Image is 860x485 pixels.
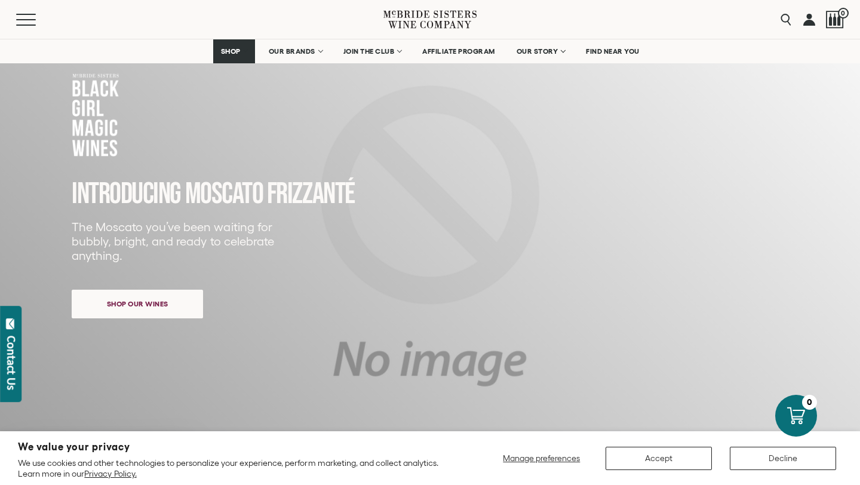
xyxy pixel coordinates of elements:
p: The Moscato you’ve been waiting for bubbly, bright, and ready to celebrate anything. [72,220,282,263]
span: OUR BRANDS [269,47,315,56]
a: Shop our wines [72,290,203,318]
span: FIND NEAR YOU [586,47,640,56]
span: OUR STORY [517,47,558,56]
a: AFFILIATE PROGRAM [414,39,503,63]
span: 0 [838,8,849,19]
p: We use cookies and other technologies to personalize your experience, perform marketing, and coll... [18,458,454,479]
span: FRIZZANTé [267,176,355,212]
a: Privacy Policy. [84,469,136,478]
span: MOSCATO [185,176,263,212]
h2: We value your privacy [18,442,454,452]
div: 0 [802,395,817,410]
a: JOIN THE CLUB [336,39,409,63]
button: Decline [730,447,836,470]
span: Shop our wines [86,292,189,315]
div: Contact Us [5,336,17,390]
a: OUR STORY [509,39,573,63]
span: JOIN THE CLUB [343,47,395,56]
span: INTRODUCING [72,176,181,212]
button: Manage preferences [496,447,588,470]
span: SHOP [221,47,241,56]
span: AFFILIATE PROGRAM [422,47,495,56]
a: OUR BRANDS [261,39,330,63]
a: SHOP [213,39,255,63]
button: Mobile Menu Trigger [16,14,59,26]
span: Manage preferences [503,453,580,463]
button: Accept [606,447,712,470]
a: FIND NEAR YOU [578,39,647,63]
